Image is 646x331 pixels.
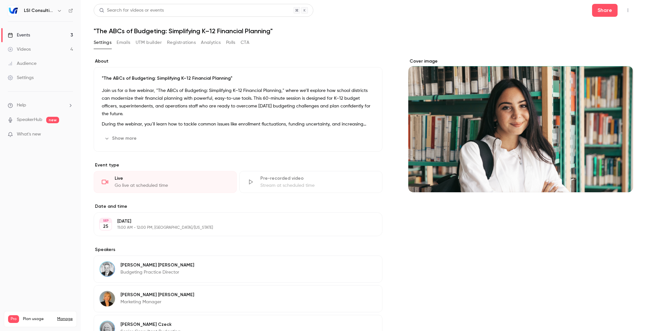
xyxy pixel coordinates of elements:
div: Audience [8,60,36,67]
div: Alanna Robbins[PERSON_NAME] [PERSON_NAME]Marketing Manager [94,285,382,312]
div: SEP [100,218,111,223]
li: help-dropdown-opener [8,102,73,109]
p: During the webinar, you’ll learn how to tackle common issues like enrollment fluctuations, fundin... [102,120,374,128]
p: [PERSON_NAME] Czeck [120,321,181,328]
button: Settings [94,37,111,48]
p: 25 [103,223,108,230]
span: Plan usage [23,316,53,322]
label: Date and time [94,203,382,210]
p: "The ABCs of Budgeting: Simplifying K–12 Financial Planning" [102,75,374,82]
p: Budgeting Practice Director [120,269,194,276]
div: Events [8,32,30,38]
section: Cover image [408,58,633,192]
span: What's new [17,131,41,138]
img: Charles Collins [99,261,115,277]
p: 11:00 AM - 12:00 PM, [GEOGRAPHIC_DATA]/[US_STATE] [117,225,348,230]
button: Polls [226,37,235,48]
div: Videos [8,46,31,53]
div: Live [115,175,229,182]
span: Pro [8,315,19,323]
label: Cover image [408,58,633,65]
a: SpeakerHub [17,116,42,123]
div: Pre-recorded videoStream at scheduled time [239,171,382,193]
h1: "The ABCs of Budgeting: Simplifying K–12 Financial Planning" [94,27,633,35]
div: Stream at scheduled time [260,182,374,189]
h6: LSI Consulting [24,7,54,14]
div: Settings [8,75,34,81]
button: Show more [102,133,141,144]
button: UTM builder [136,37,162,48]
span: new [46,117,59,123]
a: Manage [57,316,73,322]
div: Charles Collins[PERSON_NAME] [PERSON_NAME]Budgeting Practice Director [94,256,382,283]
div: Go live at scheduled time [115,182,229,189]
button: Analytics [201,37,221,48]
p: [DATE] [117,218,348,225]
label: Speakers [94,246,382,253]
p: Join us for a live webinar, "The ABCs of Budgeting: Simplifying K–12 Financial Planning," where w... [102,87,374,118]
p: [PERSON_NAME] [PERSON_NAME] [120,262,194,268]
p: Marketing Manager [120,299,194,305]
iframe: Noticeable Trigger [65,132,73,137]
button: CTA [241,37,249,48]
div: LiveGo live at scheduled time [94,171,237,193]
label: About [94,58,382,65]
button: Share [592,4,618,17]
button: Registrations [167,37,196,48]
p: [PERSON_NAME] [PERSON_NAME] [120,292,194,298]
button: Emails [117,37,130,48]
div: Search for videos or events [99,7,164,14]
span: Help [17,102,26,109]
div: Pre-recorded video [260,175,374,182]
p: Event type [94,162,382,168]
img: LSI Consulting [8,5,18,16]
img: Alanna Robbins [99,291,115,306]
